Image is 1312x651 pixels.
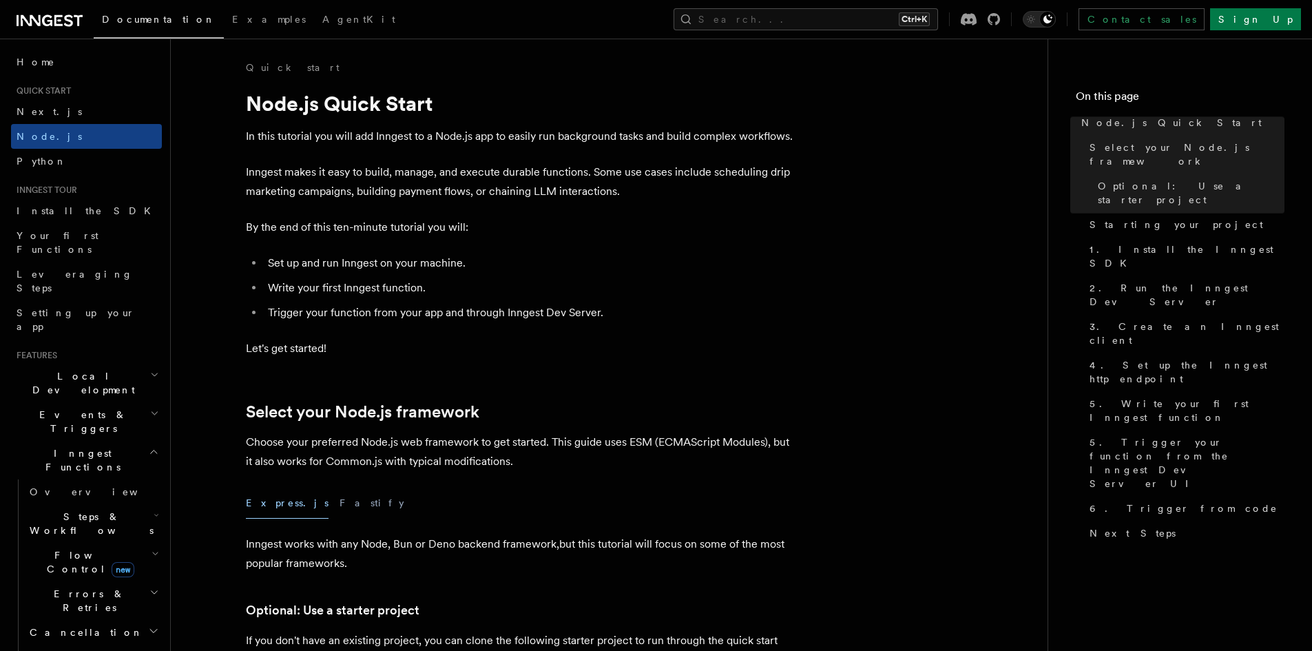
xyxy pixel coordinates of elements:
a: Select your Node.js framework [1084,135,1284,174]
span: 3. Create an Inngest client [1090,320,1284,347]
span: Node.js [17,131,82,142]
a: Install the SDK [11,198,162,223]
span: Leveraging Steps [17,269,133,293]
span: Steps & Workflows [24,510,154,537]
a: Node.js [11,124,162,149]
span: Optional: Use a starter project [1098,179,1284,207]
span: Errors & Retries [24,587,149,614]
button: Cancellation [24,620,162,645]
span: Next Steps [1090,526,1176,540]
button: Search...Ctrl+K [674,8,938,30]
span: AgentKit [322,14,395,25]
a: Next Steps [1084,521,1284,546]
a: 6. Trigger from code [1084,496,1284,521]
button: Toggle dark mode [1023,11,1056,28]
a: 4. Set up the Inngest http endpoint [1084,353,1284,391]
a: 5. Trigger your function from the Inngest Dev Server UI [1084,430,1284,496]
span: Select your Node.js framework [1090,141,1284,168]
button: Steps & Workflows [24,504,162,543]
p: Let's get started! [246,339,797,358]
a: Next.js [11,99,162,124]
a: 5. Write your first Inngest function [1084,391,1284,430]
span: Events & Triggers [11,408,150,435]
a: Leveraging Steps [11,262,162,300]
span: Install the SDK [17,205,159,216]
p: Inngest makes it easy to build, manage, and execute durable functions. Some use cases include sch... [246,163,797,201]
a: Your first Functions [11,223,162,262]
p: By the end of this ten-minute tutorial you will: [246,218,797,237]
a: Optional: Use a starter project [246,601,419,620]
span: Setting up your app [17,307,135,332]
a: Node.js Quick Start [1076,110,1284,135]
a: Starting your project [1084,212,1284,237]
a: Setting up your app [11,300,162,339]
button: Express.js [246,488,329,519]
span: Inngest tour [11,185,77,196]
a: Contact sales [1079,8,1205,30]
a: Sign Up [1210,8,1301,30]
a: Quick start [246,61,340,74]
a: Overview [24,479,162,504]
h1: Node.js Quick Start [246,91,797,116]
span: Examples [232,14,306,25]
a: Examples [224,4,314,37]
span: Inngest Functions [11,446,149,474]
span: Overview [30,486,171,497]
span: 4. Set up the Inngest http endpoint [1090,358,1284,386]
button: Inngest Functions [11,441,162,479]
button: Errors & Retries [24,581,162,620]
span: 5. Trigger your function from the Inngest Dev Server UI [1090,435,1284,490]
a: Documentation [94,4,224,39]
button: Flow Controlnew [24,543,162,581]
span: Features [11,350,57,361]
button: Fastify [340,488,404,519]
span: 1. Install the Inngest SDK [1090,242,1284,270]
a: 2. Run the Inngest Dev Server [1084,276,1284,314]
a: 3. Create an Inngest client [1084,314,1284,353]
span: Python [17,156,67,167]
span: Quick start [11,85,71,96]
span: Next.js [17,106,82,117]
span: Local Development [11,369,150,397]
li: Set up and run Inngest on your machine. [264,254,797,273]
button: Local Development [11,364,162,402]
a: AgentKit [314,4,404,37]
a: Home [11,50,162,74]
span: Flow Control [24,548,152,576]
span: Documentation [102,14,216,25]
span: Your first Functions [17,230,98,255]
span: Node.js Quick Start [1081,116,1262,130]
p: In this tutorial you will add Inngest to a Node.js app to easily run background tasks and build c... [246,127,797,146]
a: Python [11,149,162,174]
a: 1. Install the Inngest SDK [1084,237,1284,276]
span: new [112,562,134,577]
span: 6. Trigger from code [1090,502,1278,515]
p: Inngest works with any Node, Bun or Deno backend framework,but this tutorial will focus on some o... [246,535,797,573]
button: Events & Triggers [11,402,162,441]
a: Optional: Use a starter project [1092,174,1284,212]
h4: On this page [1076,88,1284,110]
span: 5. Write your first Inngest function [1090,397,1284,424]
li: Trigger your function from your app and through Inngest Dev Server. [264,303,797,322]
span: 2. Run the Inngest Dev Server [1090,281,1284,309]
p: Choose your preferred Node.js web framework to get started. This guide uses ESM (ECMAScript Modul... [246,433,797,471]
kbd: Ctrl+K [899,12,930,26]
li: Write your first Inngest function. [264,278,797,298]
span: Cancellation [24,626,143,639]
span: Starting your project [1090,218,1263,231]
a: Select your Node.js framework [246,402,479,422]
span: Home [17,55,55,69]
